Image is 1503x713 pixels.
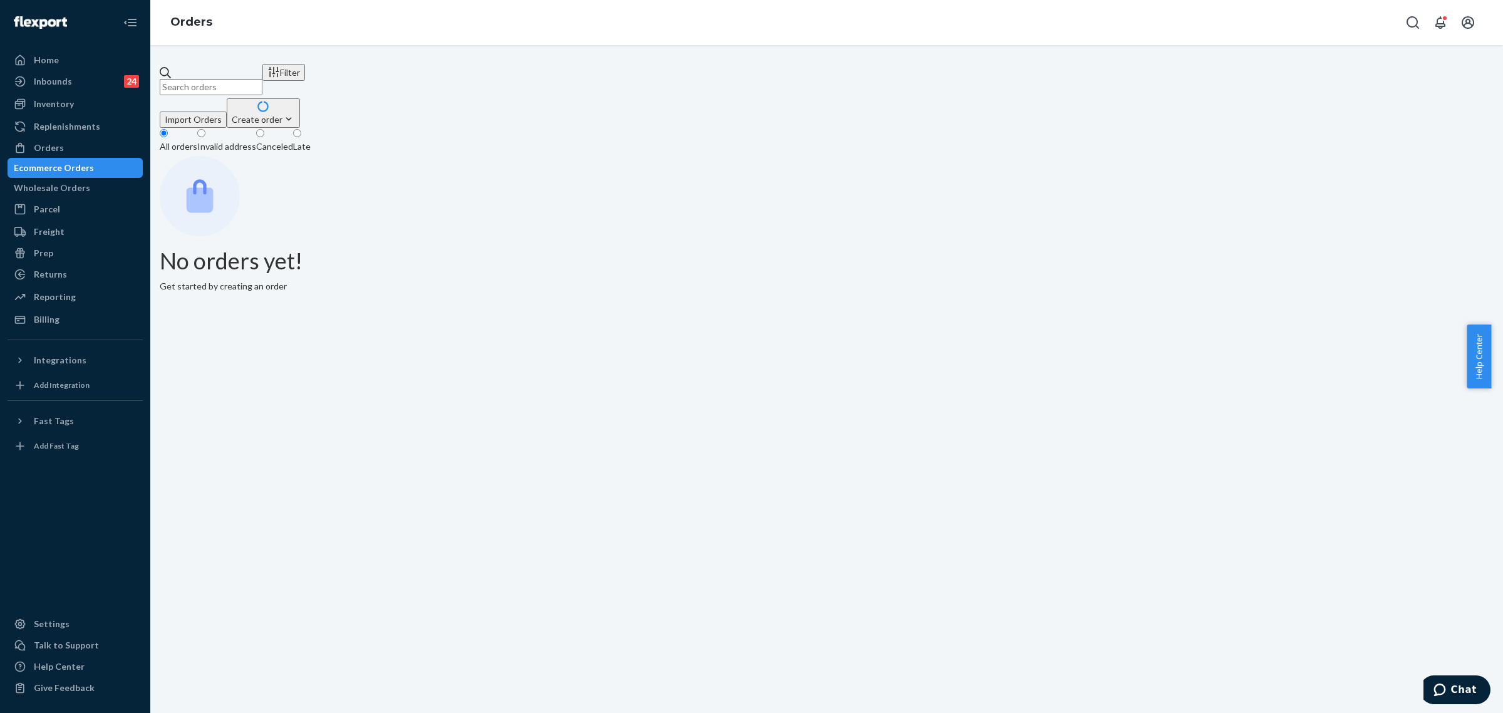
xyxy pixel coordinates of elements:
[34,415,74,427] div: Fast Tags
[197,140,256,153] div: Invalid address
[8,222,143,242] a: Freight
[8,264,143,284] a: Returns
[34,247,53,259] div: Prep
[34,291,76,303] div: Reporting
[34,268,67,281] div: Returns
[227,98,300,128] button: Create order
[14,182,90,194] div: Wholesale Orders
[8,178,143,198] a: Wholesale Orders
[8,199,143,219] a: Parcel
[160,4,222,41] ol: breadcrumbs
[34,660,85,673] div: Help Center
[1423,675,1490,707] iframe: Opens a widget where you can chat to one of our agents
[34,75,72,88] div: Inbounds
[34,354,86,367] div: Integrations
[8,350,143,370] button: Integrations
[8,614,143,634] a: Settings
[8,117,143,137] a: Replenishments
[8,243,143,263] a: Prep
[34,618,70,630] div: Settings
[160,140,197,153] div: All orders
[8,94,143,114] a: Inventory
[34,226,65,238] div: Freight
[262,64,305,81] button: Filter
[160,129,168,137] input: All orders
[160,112,227,128] button: Import Orders
[256,129,264,137] input: Canceled
[34,203,60,216] div: Parcel
[34,120,100,133] div: Replenishments
[197,129,205,137] input: Invalid address
[1400,10,1425,35] button: Open Search Box
[1467,325,1491,388] button: Help Center
[1428,10,1453,35] button: Open notifications
[8,50,143,70] a: Home
[293,140,311,153] div: Late
[267,66,300,79] div: Filter
[293,129,301,137] input: Late
[8,138,143,158] a: Orders
[8,310,143,330] a: Billing
[34,440,79,451] div: Add Fast Tag
[8,436,143,456] a: Add Fast Tag
[34,380,90,390] div: Add Integration
[34,639,99,652] div: Talk to Support
[8,158,143,178] a: Ecommerce Orders
[160,249,1494,274] h1: No orders yet!
[8,287,143,307] a: Reporting
[14,162,94,174] div: Ecommerce Orders
[160,280,1494,293] p: Get started by creating an order
[8,678,143,698] button: Give Feedback
[170,15,212,29] a: Orders
[34,313,59,326] div: Billing
[34,54,59,66] div: Home
[8,635,143,655] button: Talk to Support
[8,411,143,431] button: Fast Tags
[8,657,143,677] a: Help Center
[256,140,293,153] div: Canceled
[118,10,143,35] button: Close Navigation
[8,71,143,91] a: Inbounds24
[1455,10,1480,35] button: Open account menu
[34,142,64,154] div: Orders
[160,156,240,236] img: Empty list
[14,16,67,29] img: Flexport logo
[232,113,295,126] div: Create order
[8,375,143,395] a: Add Integration
[124,75,139,88] div: 24
[160,79,262,95] input: Search orders
[34,98,74,110] div: Inventory
[34,682,95,694] div: Give Feedback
